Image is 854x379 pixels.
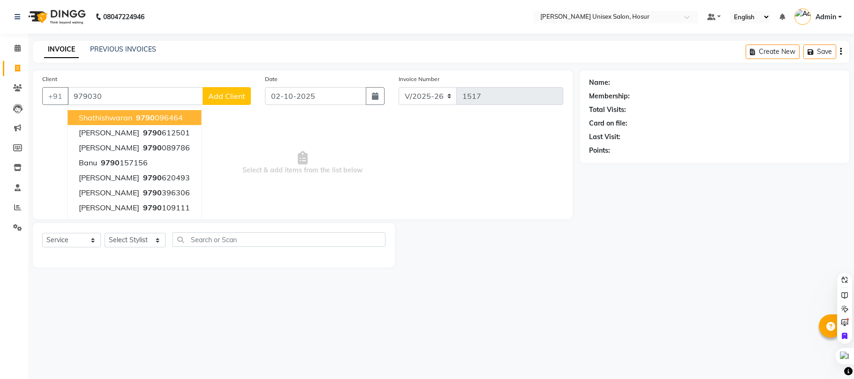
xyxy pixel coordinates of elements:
span: [PERSON_NAME] [79,218,139,227]
span: [PERSON_NAME] [79,143,139,152]
button: Save [803,45,836,59]
div: Points: [589,146,610,156]
img: Admin [794,8,811,25]
ngb-highlight: 330076 [141,218,190,227]
span: 9790 [143,203,162,212]
img: logo [24,4,88,30]
span: Select & add items from the list below [42,116,563,210]
span: 9790 [136,113,155,122]
b: 08047224946 [103,4,144,30]
span: 9790 [143,188,162,197]
span: [PERSON_NAME] [79,203,139,212]
div: Name: [589,78,610,88]
span: [PERSON_NAME] [79,128,139,137]
ngb-highlight: 157156 [99,158,148,167]
ngb-highlight: 096464 [134,113,183,122]
iframe: chat widget [815,342,845,370]
div: Last Visit: [589,132,620,142]
span: 9790 [143,173,162,182]
input: Search or Scan [173,232,385,247]
ngb-highlight: 109111 [141,203,190,212]
span: 9790 [143,128,162,137]
ngb-highlight: 396306 [141,188,190,197]
span: [PERSON_NAME] [79,188,139,197]
button: +91 [42,87,68,105]
span: Banu [79,158,97,167]
label: Invoice Number [399,75,439,83]
span: 9790 [143,143,162,152]
span: 9790 [143,218,162,227]
span: shathishwaran [79,113,132,122]
button: Add Client [203,87,251,105]
ngb-highlight: 089786 [141,143,190,152]
button: Create New [746,45,800,59]
span: 9790 [101,158,120,167]
label: Date [265,75,278,83]
label: Client [42,75,57,83]
input: Search by Name/Mobile/Email/Code [68,87,203,105]
span: Admin [816,12,836,22]
div: Total Visits: [589,105,626,115]
div: Membership: [589,91,630,101]
span: [PERSON_NAME] [79,173,139,182]
a: PREVIOUS INVOICES [90,45,156,53]
a: INVOICE [44,41,79,58]
div: Card on file: [589,119,627,128]
ngb-highlight: 620493 [141,173,190,182]
span: Add Client [208,91,245,101]
ngb-highlight: 612501 [141,128,190,137]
